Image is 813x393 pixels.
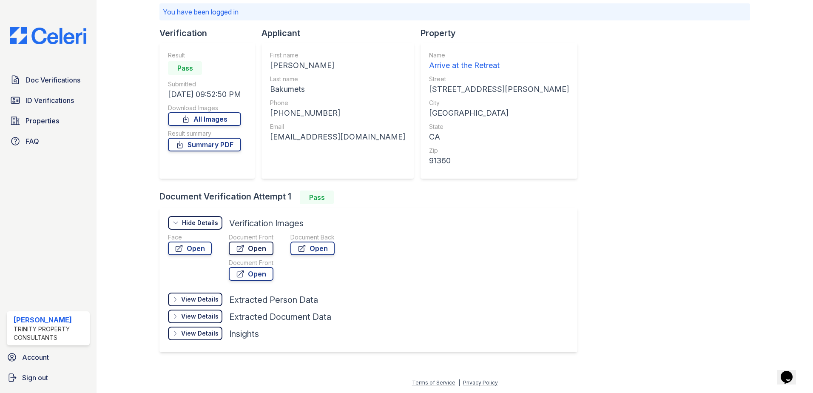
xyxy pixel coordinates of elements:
[429,131,569,143] div: CA
[229,294,318,306] div: Extracted Person Data
[777,359,804,384] iframe: chat widget
[168,51,241,60] div: Result
[229,267,273,281] a: Open
[14,315,86,325] div: [PERSON_NAME]
[429,107,569,119] div: [GEOGRAPHIC_DATA]
[421,27,584,39] div: Property
[412,379,455,386] a: Terms of Service
[458,379,460,386] div: |
[270,122,405,131] div: Email
[163,7,747,17] p: You have been logged in
[270,51,405,60] div: First name
[270,60,405,71] div: [PERSON_NAME]
[182,219,218,227] div: Hide Details
[168,233,212,242] div: Face
[14,325,86,342] div: Trinity Property Consultants
[229,217,304,229] div: Verification Images
[159,27,262,39] div: Verification
[7,112,90,129] a: Properties
[270,83,405,95] div: Bakumets
[26,95,74,105] span: ID Verifications
[168,112,241,126] a: All Images
[168,61,202,75] div: Pass
[168,80,241,88] div: Submitted
[168,88,241,100] div: [DATE] 09:52:50 PM
[229,328,259,340] div: Insights
[181,295,219,304] div: View Details
[168,129,241,138] div: Result summary
[290,233,335,242] div: Document Back
[429,51,569,71] a: Name Arrive at the Retreat
[229,311,331,323] div: Extracted Document Data
[429,51,569,60] div: Name
[229,259,273,267] div: Document Front
[229,242,273,255] a: Open
[181,312,219,321] div: View Details
[181,329,219,338] div: View Details
[3,349,93,366] a: Account
[168,104,241,112] div: Download Images
[159,191,584,204] div: Document Verification Attempt 1
[270,131,405,143] div: [EMAIL_ADDRESS][DOMAIN_NAME]
[3,27,93,44] img: CE_Logo_Blue-a8612792a0a2168367f1c8372b55b34899dd931a85d93a1a3d3e32e68fde9ad4.png
[270,75,405,83] div: Last name
[22,373,48,383] span: Sign out
[3,369,93,386] a: Sign out
[168,138,241,151] a: Summary PDF
[26,75,80,85] span: Doc Verifications
[429,83,569,95] div: [STREET_ADDRESS][PERSON_NAME]
[429,122,569,131] div: State
[463,379,498,386] a: Privacy Policy
[429,75,569,83] div: Street
[429,60,569,71] div: Arrive at the Retreat
[429,146,569,155] div: Zip
[270,107,405,119] div: [PHONE_NUMBER]
[429,155,569,167] div: 91360
[26,136,39,146] span: FAQ
[290,242,335,255] a: Open
[168,242,212,255] a: Open
[7,71,90,88] a: Doc Verifications
[7,133,90,150] a: FAQ
[7,92,90,109] a: ID Verifications
[22,352,49,362] span: Account
[300,191,334,204] div: Pass
[262,27,421,39] div: Applicant
[270,99,405,107] div: Phone
[429,99,569,107] div: City
[26,116,59,126] span: Properties
[229,233,273,242] div: Document Front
